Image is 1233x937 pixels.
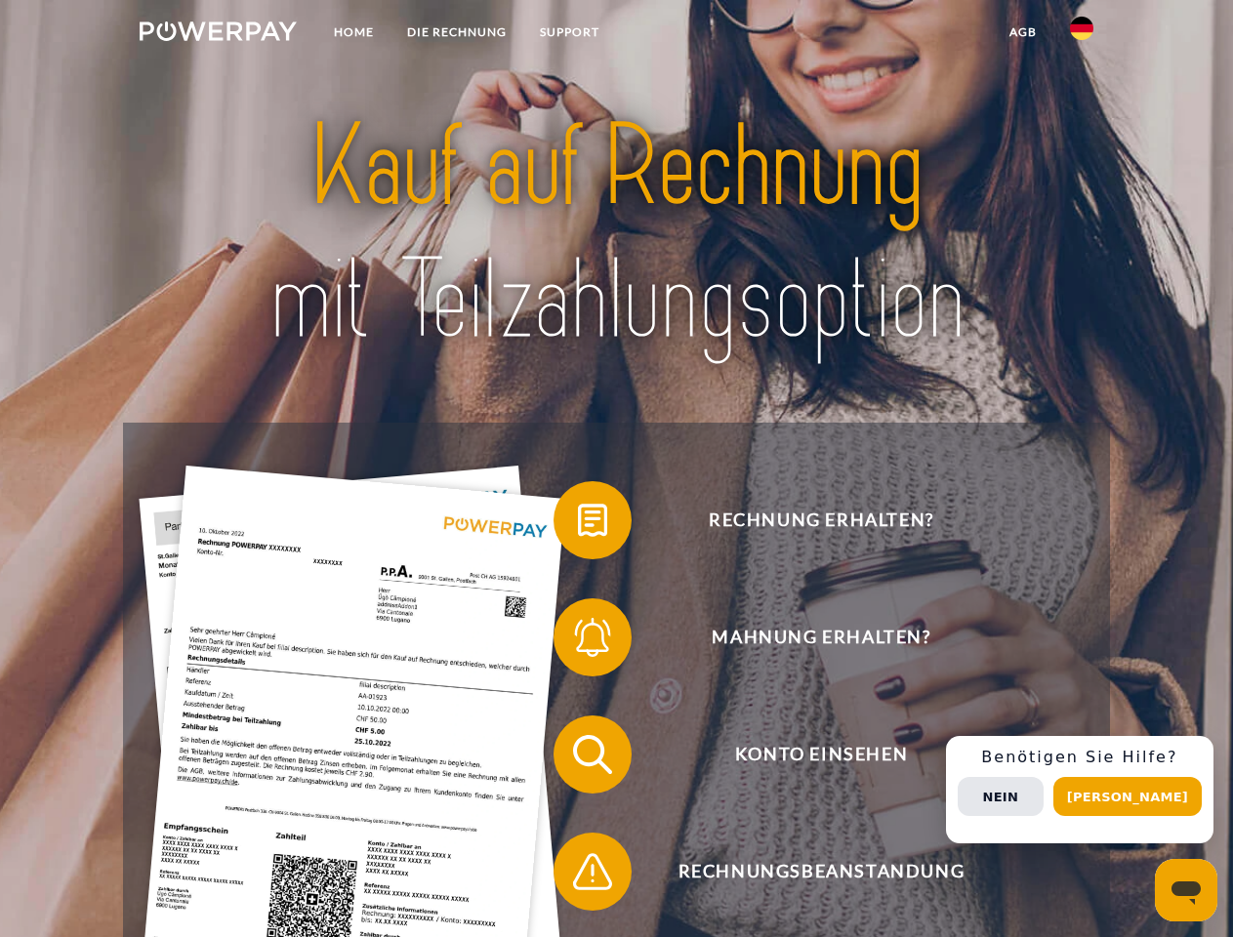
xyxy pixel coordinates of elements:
a: DIE RECHNUNG [390,15,523,50]
button: Nein [958,777,1044,816]
a: SUPPORT [523,15,616,50]
span: Rechnung erhalten? [582,481,1060,559]
img: de [1070,17,1093,40]
iframe: Schaltfläche zum Öffnen des Messaging-Fensters [1155,859,1217,921]
button: Rechnung erhalten? [554,481,1061,559]
img: qb_bell.svg [568,613,617,662]
button: [PERSON_NAME] [1053,777,1202,816]
span: Konto einsehen [582,715,1060,794]
h3: Benötigen Sie Hilfe? [958,748,1202,767]
div: Schnellhilfe [946,736,1213,843]
button: Konto einsehen [554,715,1061,794]
img: logo-powerpay-white.svg [140,21,297,41]
img: qb_search.svg [568,730,617,779]
button: Rechnungsbeanstandung [554,833,1061,911]
img: qb_warning.svg [568,847,617,896]
img: qb_bill.svg [568,496,617,545]
button: Mahnung erhalten? [554,598,1061,676]
a: agb [993,15,1053,50]
a: Home [317,15,390,50]
span: Mahnung erhalten? [582,598,1060,676]
img: title-powerpay_de.svg [186,94,1047,374]
span: Rechnungsbeanstandung [582,833,1060,911]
